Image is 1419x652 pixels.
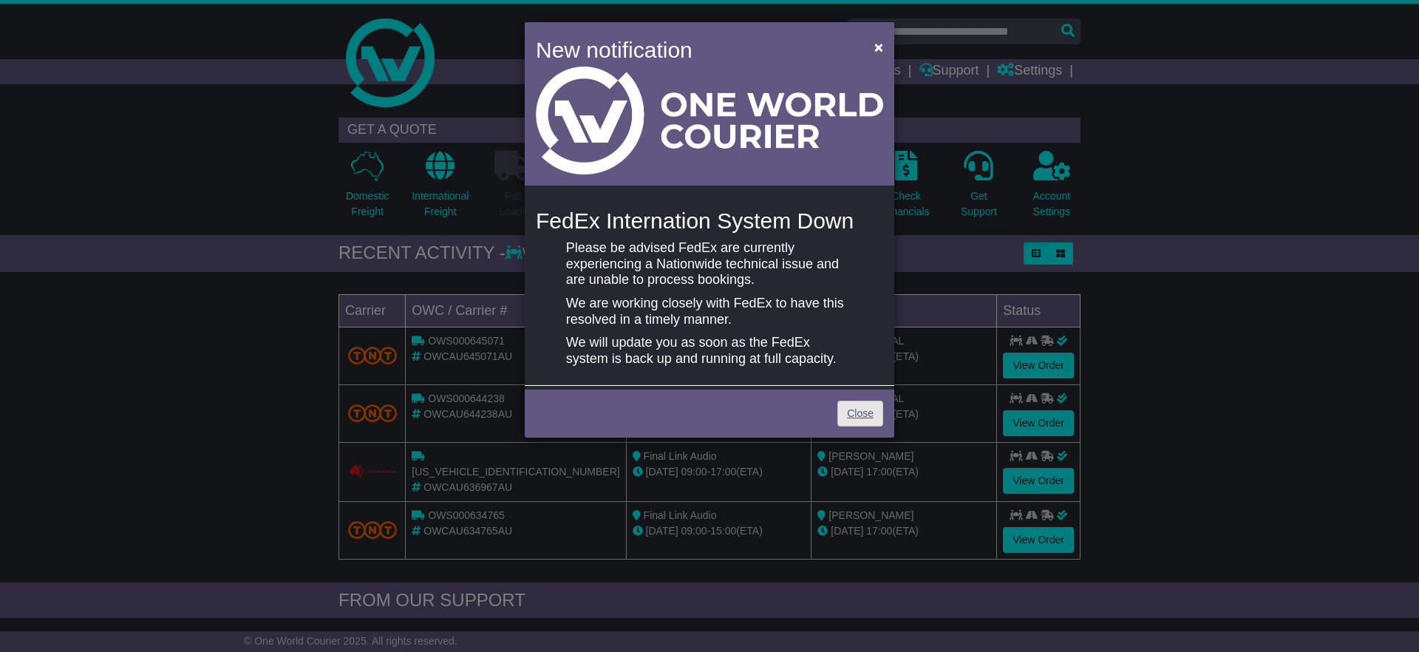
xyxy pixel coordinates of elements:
h4: New notification [536,33,853,67]
p: We will update you as soon as the FedEx system is back up and running at full capacity. [566,335,853,367]
img: Light [536,67,883,174]
p: Please be advised FedEx are currently experiencing a Nationwide technical issue and are unable to... [566,240,853,288]
h4: FedEx Internation System Down [536,208,883,233]
span: × [874,38,883,55]
p: We are working closely with FedEx to have this resolved in a timely manner. [566,296,853,327]
button: Close [867,32,891,62]
a: Close [837,401,883,427]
